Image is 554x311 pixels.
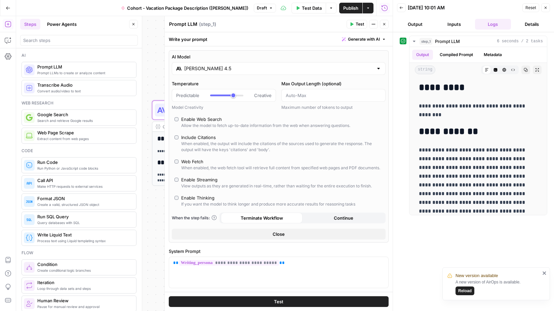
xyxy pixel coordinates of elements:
[184,65,373,72] input: Select a model
[456,286,474,295] button: Reload
[43,19,81,30] button: Power Agents
[117,3,252,13] button: Cohort - Vacation Package Description ([PERSON_NAME])
[257,5,267,11] span: Draft
[514,19,550,30] button: Details
[37,166,131,171] span: Run Python or JavaScript code blocks
[37,63,131,70] span: Prompt LLM
[37,213,131,220] span: Run SQL Query
[37,195,131,202] span: Format JSON
[172,215,217,221] a: When the step fails:
[475,19,511,30] button: Logs
[181,123,350,129] div: Allow the model to fetch up-to-date information from the web when answering questions.
[339,3,362,13] button: Publish
[409,36,547,47] button: 6 seconds / 2 tasks
[37,304,131,309] span: Pause for manual review and approval
[199,21,216,28] span: ( step_1 )
[22,100,136,106] div: Web research
[152,210,277,229] div: Single OutputOutputEnd
[176,92,199,99] span: Predictable
[348,36,380,42] span: Generate with AI
[397,19,433,30] button: Output
[303,213,384,223] button: Continue
[181,141,383,153] div: When enabled, the output will include the citations of the sources used to generate the response....
[37,159,131,166] span: Run Code
[181,194,214,201] div: Enable Thinking
[37,261,131,268] span: Condition
[37,238,131,243] span: Process text using Liquid templating syntax
[181,116,222,123] div: Enable Web Search
[23,37,135,44] input: Search steps
[174,135,179,139] input: Include CitationsWhen enabled, the output will include the citations of the sources used to gener...
[409,47,547,215] div: 6 seconds / 2 tasks
[525,5,536,11] span: Reset
[22,250,136,256] div: Flow
[542,270,547,276] button: close
[37,279,131,286] span: Iteration
[172,53,386,60] label: AI Model
[37,136,131,141] span: Extract content from web pages
[22,148,136,154] div: Code
[347,20,367,29] button: Test
[174,196,179,200] input: Enable ThinkingIf you want the model to think longer and produce more accurate results for reason...
[37,177,131,184] span: Call API
[343,5,358,11] span: Publish
[412,50,433,60] button: Output
[458,288,472,294] span: Reload
[37,70,131,76] span: Prompt LLMs to create or analyze content
[37,268,131,273] span: Create conditional logic branches
[20,19,40,30] button: Steps
[127,5,248,11] span: Cohort - Vacation Package Description ([PERSON_NAME])
[37,286,131,291] span: Loop through data sets and steps
[165,32,393,46] div: Write your prompt
[254,4,276,12] button: Draft
[181,165,380,171] div: When enabled, the web fetch tool will retrieve full content from specified web pages and PDF docu...
[456,272,498,279] span: New version available
[181,158,203,165] div: Web Fetch
[241,215,283,221] span: Terminate Workflow
[254,92,272,99] span: Creative
[181,176,217,183] div: Enable Streaming
[174,178,179,182] input: Enable StreamingView outputs as they are generated in real-time, rather than waiting for the enti...
[436,50,477,60] button: Compiled Prompt
[302,5,322,11] span: Test Data
[22,52,136,58] div: Ai
[37,297,131,304] span: Human Review
[37,88,131,94] span: Convert audio/video to text
[339,35,389,44] button: Generate with AI
[172,229,386,239] button: Close
[291,3,326,13] button: Test Data
[273,231,285,237] span: Close
[456,279,540,295] div: A new version of AirOps is available.
[181,183,372,189] div: View outputs as they are generated in real-time, rather than waiting for the entire execution to ...
[415,65,435,74] span: string
[281,104,386,110] div: Maximum number of tokens to output
[480,50,506,60] button: Metadata
[436,19,472,30] button: Inputs
[37,231,131,238] span: Write Liquid Text
[172,80,276,87] label: Temperature
[274,298,283,305] span: Test
[356,21,364,27] span: Test
[169,248,389,255] label: System Prompt
[37,220,131,225] span: Query databases with SQL
[37,82,131,88] span: Transcribe Audio
[286,92,381,99] input: Auto-Max
[172,104,276,110] div: Model Creativity
[181,134,216,141] div: Include Citations
[37,202,131,207] span: Create a valid, structured JSON object
[174,160,179,164] input: Web FetchWhen enabled, the web fetch tool will retrieve full content from specified web pages and...
[174,117,179,121] input: Enable Web SearchAllow the model to fetch up-to-date information from the web when answering ques...
[169,296,389,307] button: Test
[497,38,543,44] span: 6 seconds / 2 tasks
[169,21,197,28] textarea: Prompt LLM
[37,184,131,189] span: Make HTTP requests to external services
[181,201,355,207] div: If you want the model to think longer and produce more accurate results for reasoning tasks
[420,38,432,45] span: step_1
[334,215,353,221] span: Continue
[281,80,386,87] label: Max Output Length (optional)
[37,129,131,136] span: Web Page Scrape
[522,3,539,12] button: Reset
[37,118,131,123] span: Search and retrieve Google results
[152,57,277,76] div: WorkflowInput SettingsInputs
